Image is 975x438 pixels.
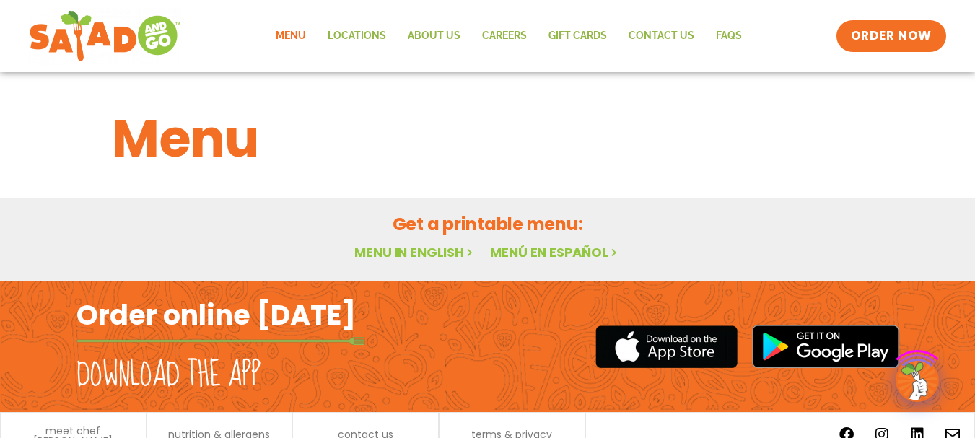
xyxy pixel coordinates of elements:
a: Menú en español [490,243,620,261]
a: Locations [317,19,397,53]
a: Menu in English [354,243,476,261]
img: new-SAG-logo-768×292 [29,7,181,65]
a: Careers [471,19,538,53]
a: Contact Us [618,19,705,53]
a: GIFT CARDS [538,19,618,53]
img: appstore [595,323,738,370]
a: About Us [397,19,471,53]
h2: Download the app [76,355,261,395]
h1: Menu [112,100,864,178]
span: ORDER NOW [851,27,932,45]
img: fork [76,337,365,345]
a: FAQs [705,19,753,53]
nav: Menu [265,19,753,53]
a: Menu [265,19,317,53]
a: ORDER NOW [836,20,946,52]
h2: Get a printable menu: [112,211,864,237]
img: google_play [752,325,899,368]
h2: Order online [DATE] [76,297,356,333]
